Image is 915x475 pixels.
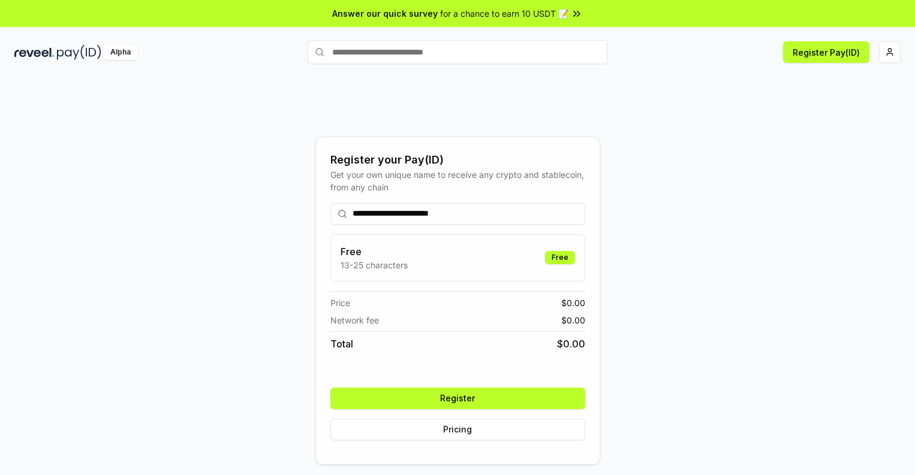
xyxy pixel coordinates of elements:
[330,297,350,309] span: Price
[330,314,379,326] span: Network fee
[330,388,585,409] button: Register
[545,251,575,264] div: Free
[783,41,869,63] button: Register Pay(ID)
[104,45,137,60] div: Alpha
[57,45,101,60] img: pay_id
[330,152,585,168] div: Register your Pay(ID)
[14,45,55,60] img: reveel_dark
[557,337,585,351] span: $ 0.00
[341,259,408,271] p: 13-25 characters
[341,244,408,259] h3: Free
[440,7,568,20] span: for a chance to earn 10 USDT 📝
[561,314,585,326] span: $ 0.00
[330,419,585,440] button: Pricing
[330,168,585,193] div: Get your own unique name to receive any crypto and stablecoin, from any chain
[332,7,438,20] span: Answer our quick survey
[561,297,585,309] span: $ 0.00
[330,337,353,351] span: Total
